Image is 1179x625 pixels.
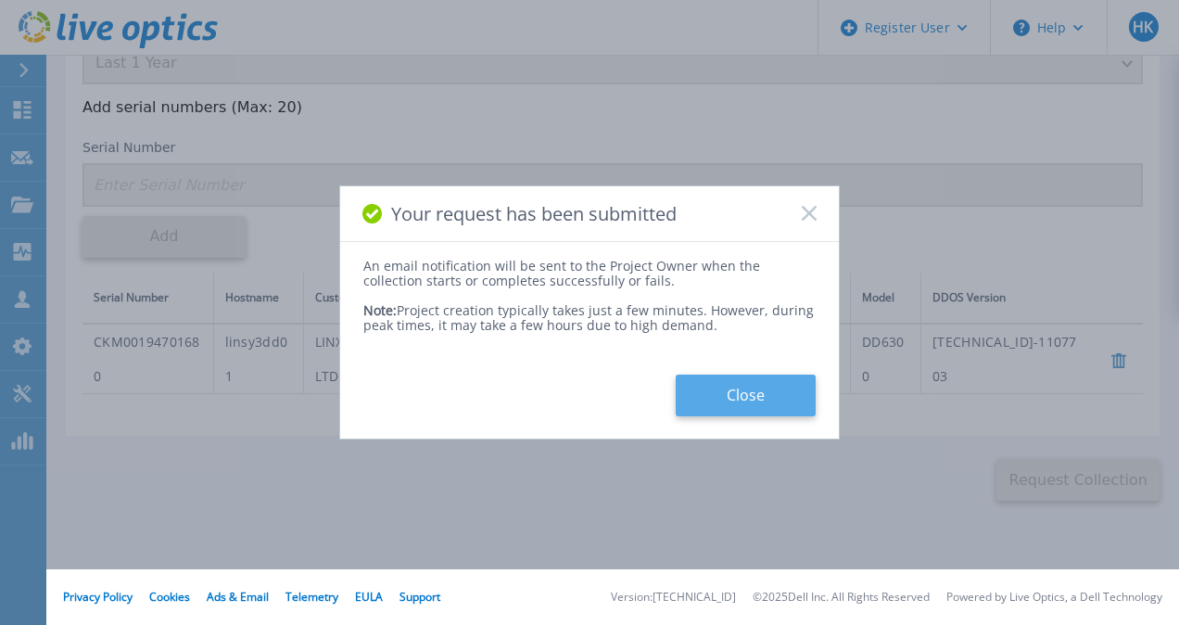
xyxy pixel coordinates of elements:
li: © 2025 Dell Inc. All Rights Reserved [753,592,930,604]
button: Close [676,375,816,416]
span: Your request has been submitted [391,203,677,224]
li: Powered by Live Optics, a Dell Technology [946,592,1162,604]
li: Version: [TECHNICAL_ID] [611,592,736,604]
span: Note: [363,301,397,319]
a: EULA [355,589,383,605]
a: Support [399,589,440,605]
a: Privacy Policy [63,589,133,605]
a: Ads & Email [207,589,269,605]
div: Project creation typically takes just a few minutes. However, during peak times, it may take a fe... [363,288,816,333]
div: An email notification will be sent to the Project Owner when the collection starts or completes s... [363,259,816,288]
a: Telemetry [285,589,338,605]
a: Cookies [149,589,190,605]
